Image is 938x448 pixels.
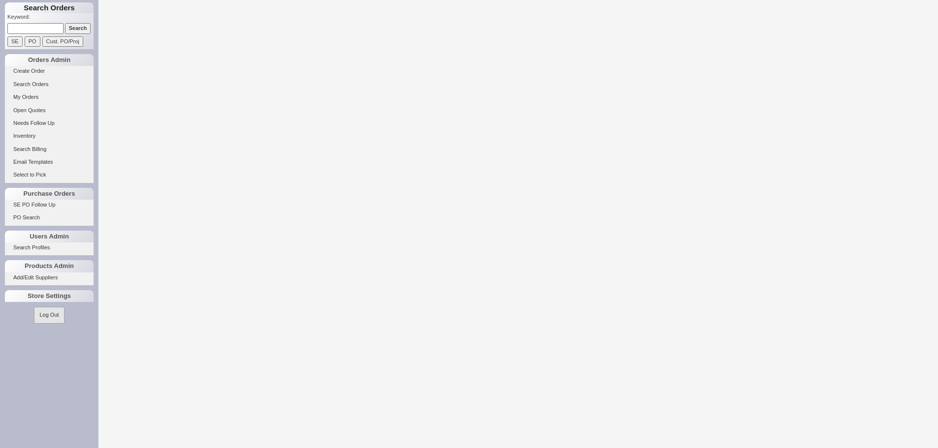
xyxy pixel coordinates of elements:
[5,118,94,128] a: Needs Follow Up
[25,36,40,47] input: PO
[5,200,94,210] a: SE PO Follow Up
[42,36,83,47] input: Cust. PO/Proj
[5,157,94,167] a: Email Templates
[5,170,94,180] a: Select to Pick
[5,272,94,283] a: Add/Edit Suppliers
[5,242,94,253] a: Search Profiles
[5,144,94,154] a: Search Billing
[5,131,94,141] a: Inventory
[5,188,94,200] div: Purchase Orders
[65,23,91,33] input: Search
[5,79,94,90] a: Search Orders
[5,2,94,13] h1: Search Orders
[34,307,64,323] button: Log Out
[5,66,94,76] a: Create Order
[13,120,55,126] span: Needs Follow Up
[5,212,94,223] a: PO Search
[5,92,94,102] a: My Orders
[5,105,94,116] a: Open Quotes
[5,290,94,302] div: Store Settings
[5,54,94,66] div: Orders Admin
[5,260,94,272] div: Products Admin
[7,36,23,47] input: SE
[5,231,94,242] div: Users Admin
[7,13,94,23] p: Keyword:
